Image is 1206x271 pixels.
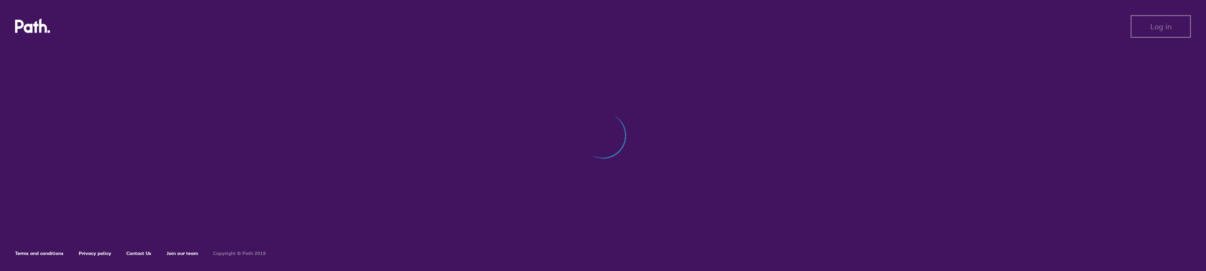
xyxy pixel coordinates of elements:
[1131,15,1191,38] button: Log in
[213,251,266,256] h6: Copyright © Path 2018
[166,250,198,256] a: Join our team
[1150,22,1172,31] span: Log in
[126,250,151,256] a: Contact Us
[15,250,64,256] a: Terms and conditions
[79,250,111,256] a: Privacy policy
